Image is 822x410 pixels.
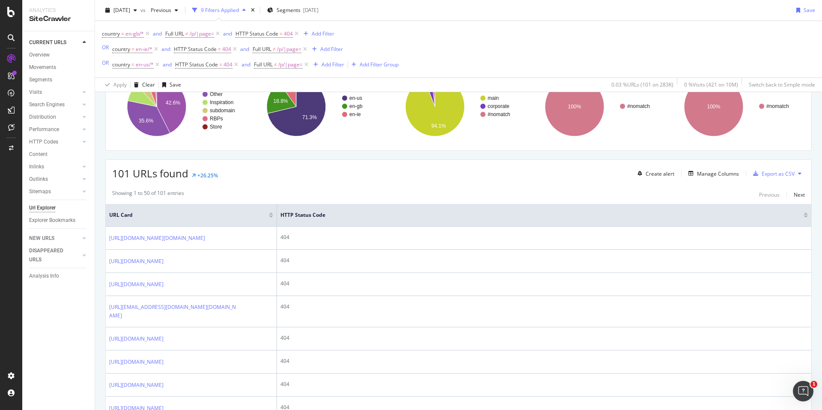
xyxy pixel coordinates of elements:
span: vs [140,6,147,14]
svg: A chart. [112,69,247,144]
div: Add Filter Group [360,61,399,68]
button: Apply [102,78,127,92]
button: and [153,30,162,38]
button: Add Filter [310,60,344,70]
div: DISAPPEARED URLS [29,246,72,264]
button: and [163,60,172,69]
text: 35.6% [139,118,153,124]
svg: A chart. [530,69,664,144]
text: 71.3% [302,114,317,120]
a: [URL][EMAIL_ADDRESS][DOMAIN_NAME][DOMAIN_NAME] [109,303,236,320]
div: and [153,30,162,37]
button: Add Filter [300,29,334,39]
span: Segments [277,6,301,14]
span: HTTP Status Code [235,30,278,37]
span: 101 URLs found [112,166,188,180]
span: 404 [284,28,293,40]
a: [URL][DOMAIN_NAME] [109,257,164,266]
div: Distribution [29,113,56,122]
span: 404 [222,43,231,55]
text: 100% [707,104,721,110]
span: Full URL [254,61,273,68]
a: Distribution [29,113,80,122]
span: /p/|page= [277,43,301,55]
span: = [131,61,134,68]
button: Export as CSV [750,167,795,180]
div: Next [794,191,805,198]
span: en-ie/* [136,43,152,55]
a: Visits [29,88,80,97]
div: Save [170,81,181,88]
text: Store [210,124,222,130]
div: Analytics [29,7,88,14]
button: Save [793,3,815,17]
div: Save [804,6,815,14]
div: Explorer Bookmarks [29,216,75,225]
a: Outlinks [29,175,80,184]
div: Export as CSV [762,170,795,177]
button: Segments[DATE] [264,3,322,17]
div: 404 [280,233,808,241]
div: Manage Columns [697,170,739,177]
button: and [161,45,170,53]
a: [URL][DOMAIN_NAME] [109,381,164,389]
div: 9 Filters Applied [201,6,239,14]
div: [DATE] [303,6,319,14]
div: Url Explorer [29,204,56,212]
div: Previous [759,191,780,198]
div: 404 [280,303,808,311]
button: [DATE] [102,3,140,17]
button: Next [794,189,805,200]
div: Add Filter [322,61,344,68]
div: HTTP Codes [29,138,58,147]
div: and [241,61,250,68]
button: and [241,60,250,69]
button: Add Filter [309,44,343,54]
text: main [488,95,499,101]
div: Clear [142,81,155,88]
div: 404 [280,257,808,264]
button: and [240,45,249,53]
div: Showing 1 to 50 of 101 entries [112,189,184,200]
iframe: Intercom live chat [793,381,813,401]
text: subdomain [210,108,235,114]
div: 404 [280,334,808,342]
span: en-gb/* [125,28,144,40]
div: 0 % Visits ( 421 on 10M ) [684,81,738,88]
text: RBPs [210,116,223,122]
a: NEW URLS [29,234,80,243]
a: Overview [29,51,89,60]
div: SiteCrawler [29,14,88,24]
a: Explorer Bookmarks [29,216,89,225]
span: = [219,61,222,68]
text: 42.6% [166,100,180,106]
a: CURRENT URLS [29,38,80,47]
button: OR [102,59,109,67]
span: = [218,45,221,53]
span: = [121,30,124,37]
span: 1 [810,381,817,388]
text: #nomatch [627,103,650,109]
text: Other [210,91,223,97]
a: DISAPPEARED URLS [29,246,80,264]
span: country [112,61,130,68]
span: /p/|page= [278,59,303,71]
text: 94.1% [432,123,446,129]
text: 18.8% [273,98,288,104]
div: Add Filter [320,45,343,53]
button: Create alert [634,167,674,180]
span: Full URL [253,45,271,53]
svg: A chart. [391,69,525,144]
div: Performance [29,125,59,134]
span: country [112,45,130,53]
a: [URL][DOMAIN_NAME] [109,358,164,366]
button: Switch back to Simple mode [745,78,815,92]
svg: A chart. [252,69,387,144]
button: Manage Columns [685,168,739,179]
div: CURRENT URLS [29,38,66,47]
div: Switch back to Simple mode [749,81,815,88]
